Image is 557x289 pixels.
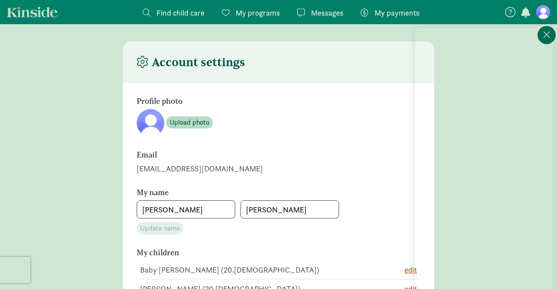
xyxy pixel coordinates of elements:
[137,188,375,197] h6: My name
[236,7,280,19] span: My programs
[137,248,375,257] h6: My children
[137,222,183,234] button: Update name
[7,6,58,17] a: Kinside
[137,201,235,218] input: First name
[241,201,339,218] input: Last name
[375,7,419,19] span: My payments
[140,223,180,234] span: Update name
[137,55,245,69] h4: Account settings
[166,116,213,128] button: Upload photo
[137,163,420,174] div: [EMAIL_ADDRESS][DOMAIN_NAME]
[137,260,377,279] td: Baby [PERSON_NAME] (20.[DEMOGRAPHIC_DATA])
[137,97,375,106] h6: Profile photo
[137,151,375,159] h6: Email
[404,264,417,276] button: edit
[170,117,209,128] span: Upload photo
[311,7,343,19] span: Messages
[157,7,205,19] span: Find child care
